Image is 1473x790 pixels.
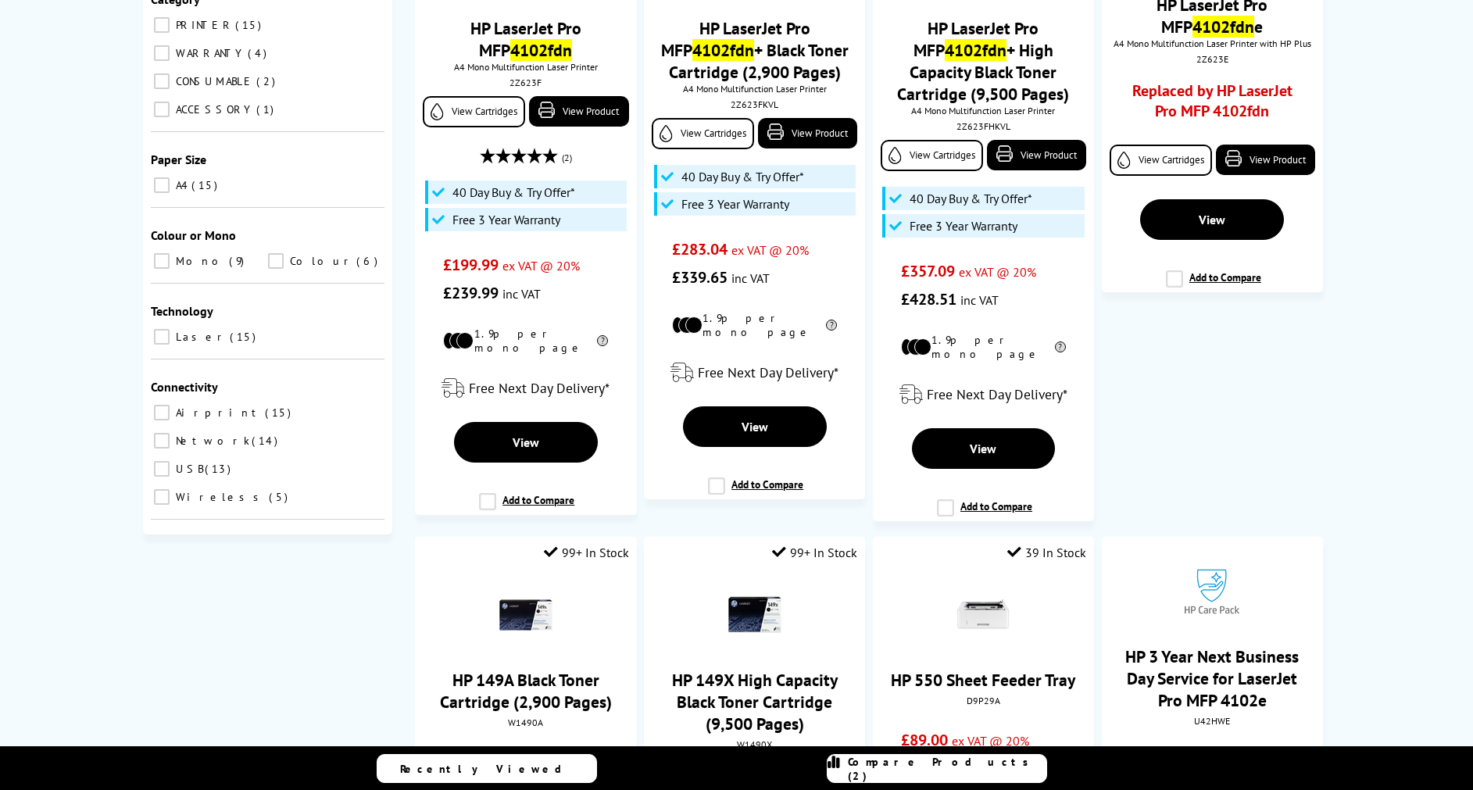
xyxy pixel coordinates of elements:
[672,239,728,259] span: £283.04
[423,366,628,410] div: modal_delivery
[901,730,948,750] span: £89.00
[154,461,170,477] input: USB 13
[154,102,170,117] input: ACCESSORY 1
[927,385,1067,403] span: Free Next Day Delivery*
[172,462,203,476] span: USB
[885,120,1082,132] div: 2Z623FHKVL
[544,545,629,560] div: 99+ In Stock
[454,422,598,463] a: View
[172,102,255,116] span: ACCESSORY
[256,102,277,116] span: 1
[728,588,782,642] img: HP-W1490X-Small.png
[1166,270,1261,300] label: Add to Compare
[252,434,281,448] span: 14
[154,405,170,420] input: Airprint 15
[172,18,234,32] span: PRINTER
[692,39,754,61] mark: 4102fdn
[151,379,218,395] span: Connectivity
[681,169,804,184] span: 40 Day Buy & Try Offer*
[681,196,789,212] span: Free 3 Year Warranty
[912,428,1056,469] a: View
[683,406,827,447] a: View
[205,462,234,476] span: 13
[377,754,597,783] a: Recently Viewed
[452,184,575,200] span: 40 Day Buy & Try Offer*
[952,733,1029,749] span: ex VAT @ 20%
[772,545,857,560] div: 99+ In Stock
[443,327,608,355] li: 1.9p per mono page
[758,118,857,148] a: View Product
[443,255,499,275] span: £199.99
[937,499,1032,529] label: Add to Compare
[151,152,206,167] span: Paper Size
[901,289,956,309] span: £428.51
[970,441,996,456] span: View
[672,267,728,288] span: £339.65
[956,588,1010,642] img: HP-D9P29A-Front-Small.gif
[1199,212,1225,227] span: View
[172,254,227,268] span: Mono
[230,330,259,344] span: 15
[652,83,857,95] span: A4 Mono Multifunction Laser Printer
[423,96,525,127] a: View Cartridges
[172,178,190,192] span: A4
[1185,564,1239,619] img: HP-CarePack-Logo-NEW-Small.gif
[960,292,999,308] span: inc VAT
[881,373,1086,416] div: modal_delivery
[708,477,803,507] label: Add to Compare
[1007,545,1086,560] div: 39 In Stock
[881,105,1086,116] span: A4 Mono Multifunction Laser Printer
[248,46,270,60] span: 4
[731,242,809,258] span: ex VAT @ 20%
[901,261,955,281] span: £357.09
[1192,16,1254,38] mark: 4102fdn
[499,588,553,642] img: HP-W1490A-Small.png
[652,351,857,395] div: modal_delivery
[235,18,265,32] span: 15
[470,17,581,61] a: HP LaserJet Pro MFP4102fdn
[440,669,612,713] a: HP 149A Black Toner Cartridge (2,900 Pages)
[154,433,170,449] input: Network 14
[502,286,541,302] span: inc VAT
[1216,145,1315,175] a: View Product
[910,218,1017,234] span: Free 3 Year Warranty
[154,45,170,61] input: WARRANTY 4
[672,311,837,339] li: 1.9p per mono page
[698,363,838,381] span: Free Next Day Delivery*
[1130,80,1295,129] a: Replaced by HP LaserJet Pro MFP 4102fdn
[172,406,263,420] span: Airprint
[479,493,574,523] label: Add to Compare
[154,17,170,33] input: PRINTER 15
[1114,715,1311,727] div: U42HWE
[427,77,624,88] div: 2Z623F
[172,434,250,448] span: Network
[987,140,1086,170] a: View Product
[469,379,610,397] span: Free Next Day Delivery*
[154,73,170,89] input: CONSUMABLE 2
[652,118,754,149] a: View Cartridges
[269,490,291,504] span: 5
[959,264,1036,280] span: ex VAT @ 20%
[891,669,1075,691] a: HP 550 Sheet Feeder Tray
[427,717,624,728] div: W1490A
[656,98,853,110] div: 2Z623FKVL
[1140,199,1284,240] a: View
[265,406,295,420] span: 15
[151,303,213,319] span: Technology
[229,254,248,268] span: 9
[502,258,580,273] span: ex VAT @ 20%
[172,74,255,88] span: CONSUMABLE
[510,39,572,61] mark: 4102fdn
[256,74,279,88] span: 2
[443,283,499,303] span: £239.99
[885,695,1082,706] div: D9P29A
[897,17,1069,105] a: HP LaserJet Pro MFP4102fdn+ High Capacity Black Toner Cartridge (9,500 Pages)
[881,140,983,171] a: View Cartridges
[1125,645,1299,711] a: HP 3 Year Next Business Day Service for LaserJet Pro MFP 4102e
[154,253,170,269] input: Mono 9
[154,489,170,505] input: Wireless 5
[191,178,221,192] span: 15
[452,212,560,227] span: Free 3 Year Warranty
[172,490,267,504] span: Wireless
[423,61,628,73] span: A4 Mono Multifunction Laser Printer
